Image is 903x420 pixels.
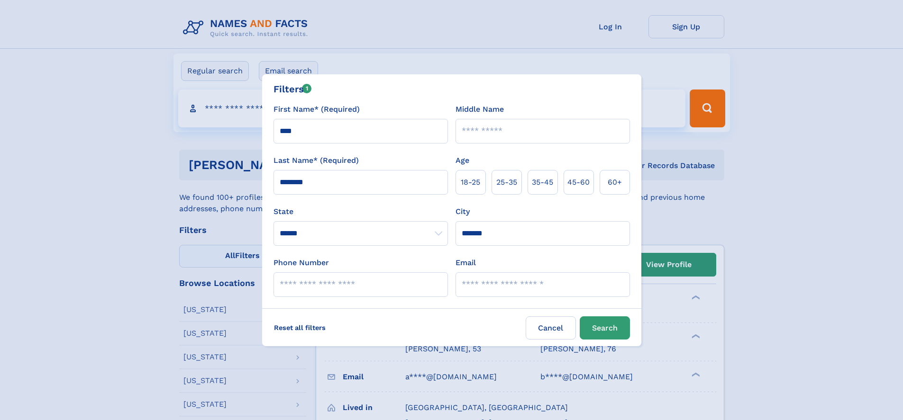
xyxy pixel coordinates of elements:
label: Last Name* (Required) [274,155,359,166]
label: First Name* (Required) [274,104,360,115]
button: Search [580,316,630,340]
label: State [274,206,448,217]
div: Filters [274,82,312,96]
span: 35‑45 [532,177,553,188]
label: Cancel [526,316,576,340]
label: Middle Name [456,104,504,115]
span: 18‑25 [461,177,480,188]
label: Phone Number [274,257,329,268]
label: Email [456,257,476,268]
span: 25‑35 [496,177,517,188]
label: City [456,206,470,217]
span: 45‑60 [567,177,590,188]
label: Reset all filters [268,316,332,339]
span: 60+ [608,177,622,188]
label: Age [456,155,469,166]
